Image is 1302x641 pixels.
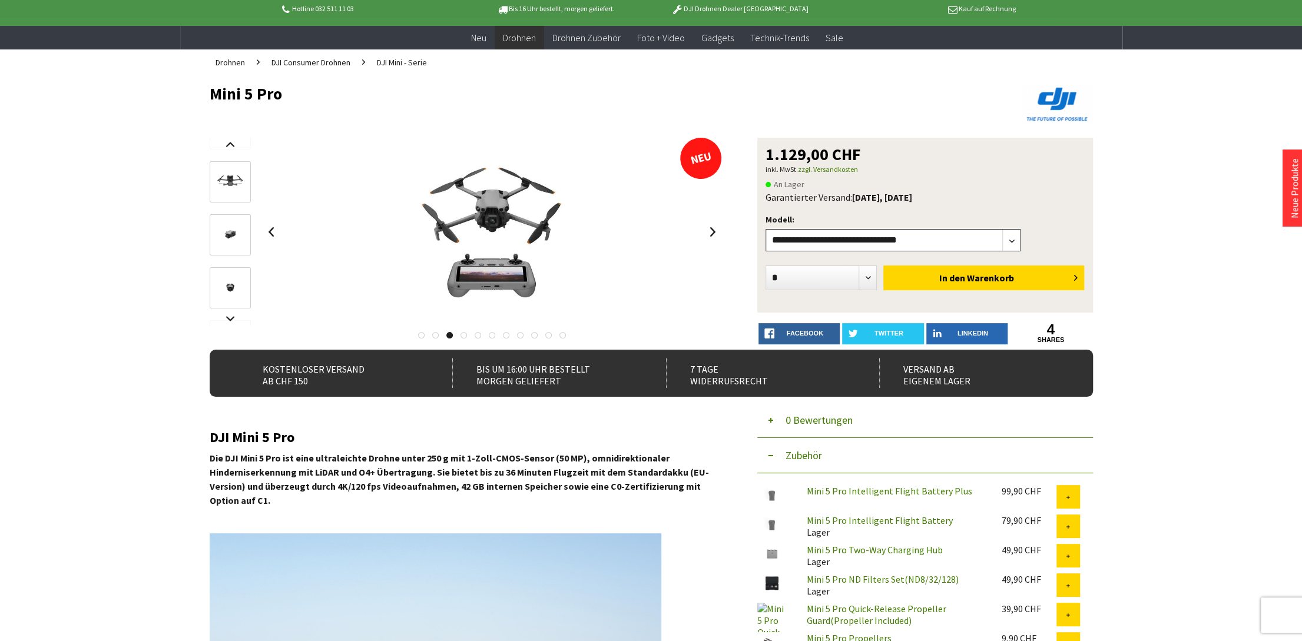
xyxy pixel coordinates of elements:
[1010,323,1092,336] a: 4
[842,323,924,344] a: twitter
[757,603,787,632] img: Mini 5 Pro Quick-Release Propeller Guard(Propeller Included)
[807,514,953,526] a: Mini 5 Pro Intelligent Flight Battery
[766,191,1085,203] div: Garantierter Versand:
[766,146,861,162] span: 1.129,00 CHF
[939,272,965,284] span: In den
[967,272,1014,284] span: Warenkorb
[797,573,992,597] div: Lager
[807,603,946,626] a: Mini 5 Pro Quick-Release Propeller Guard(Propeller Included)
[832,2,1016,16] p: Kauf auf Rechnung
[371,49,433,75] a: DJI Mini - Serie
[495,26,544,50] a: Drohnen
[1022,85,1093,124] img: DJI
[210,452,709,506] strong: Die DJI Mini 5 Pro ist eine ultraleichte Drohne unter 250 g mit 1-Zoll-CMOS-Sensor (50 MP), omnid...
[1002,485,1056,497] div: 99,90 CHF
[787,330,823,337] span: facebook
[758,323,840,344] a: facebook
[210,430,722,445] h2: DJI Mini 5 Pro
[280,2,463,16] p: Hotline 032 511 11 03
[757,403,1093,438] button: 0 Bewertungen
[271,57,350,68] span: DJI Consumer Drohnen
[766,177,804,191] span: An Lager
[750,32,809,44] span: Technik-Trends
[471,32,486,44] span: Neu
[757,485,787,504] img: Mini 5 Pro Intelligent Flight Battery Plus
[210,49,251,75] a: Drohnen
[701,32,734,44] span: Gadgets
[377,57,427,68] span: DJI Mini - Serie
[807,573,959,585] a: Mini 5 Pro ND Filters Set(ND8/32/128)
[1002,514,1056,526] div: 79,90 CHF
[757,573,787,593] img: Mini 5 Pro ND Filters Set(ND8/32/128)
[637,32,685,44] span: Foto + Video
[766,162,1085,177] p: inkl. MwSt.
[1002,603,1056,615] div: 39,90 CHF
[544,26,629,50] a: Drohnen Zubehör
[503,32,536,44] span: Drohnen
[958,330,988,337] span: LinkedIn
[552,32,621,44] span: Drohnen Zubehör
[239,358,427,388] div: Kostenloser Versand ab CHF 150
[926,323,1008,344] a: LinkedIn
[874,330,903,337] span: twitter
[266,49,356,75] a: DJI Consumer Drohnen
[693,26,742,50] a: Gadgets
[629,26,693,50] a: Foto + Video
[797,514,992,538] div: Lager
[666,358,854,388] div: 7 Tage Widerrufsrecht
[817,26,852,50] a: Sale
[1010,336,1092,344] a: shares
[798,165,858,174] a: zzgl. Versandkosten
[210,85,916,102] h1: Mini 5 Pro
[826,32,843,44] span: Sale
[757,544,787,563] img: Mini 5 Pro Two-Way Charging Hub
[216,57,245,68] span: Drohnen
[879,358,1067,388] div: Versand ab eigenem Lager
[463,26,495,50] a: Neu
[766,212,1085,227] p: Modell:
[883,265,1084,290] button: In den Warenkorb
[742,26,817,50] a: Technik-Trends
[452,358,640,388] div: Bis um 16:00 Uhr bestellt Morgen geliefert
[1002,544,1056,556] div: 49,90 CHF
[464,2,648,16] p: Bis 16 Uhr bestellt, morgen geliefert.
[1002,573,1056,585] div: 49,90 CHF
[797,544,992,567] div: Lager
[757,438,1093,473] button: Zubehör
[648,2,831,16] p: DJI Drohnen Dealer [GEOGRAPHIC_DATA]
[757,514,787,534] img: Mini 5 Pro Intelligent Flight Battery
[807,544,943,556] a: Mini 5 Pro Two-Way Charging Hub
[1288,158,1300,218] a: Neue Produkte
[807,485,972,497] a: Mini 5 Pro Intelligent Flight Battery Plus
[852,191,912,203] b: [DATE], [DATE]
